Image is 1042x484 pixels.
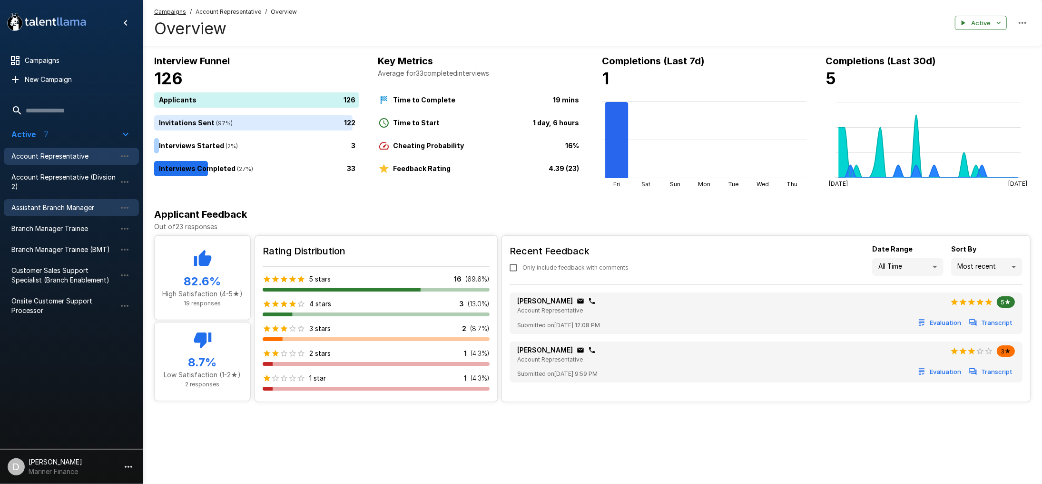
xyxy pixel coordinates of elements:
b: Time to Start [393,119,440,127]
tspan: Tue [728,181,739,188]
p: 2 [462,324,466,333]
tspan: Fri [613,181,620,188]
span: Only include feedback with comments [522,263,629,272]
p: 3 [459,299,464,309]
p: ( 8.7 %) [470,324,490,333]
button: Transcript [967,364,1015,379]
div: Click to copy [588,297,596,305]
span: Account Representative [196,7,261,17]
span: Submitted on [DATE] 12:08 PM [517,321,600,330]
p: ( 4.3 %) [471,349,490,358]
h6: Recent Feedback [510,243,636,259]
tspan: Mon [698,181,710,188]
b: Feedback Rating [393,164,451,172]
span: 3★ [997,347,1015,355]
button: Transcript [967,315,1015,330]
tspan: [DATE] [829,180,848,187]
span: Submitted on [DATE] 9:59 PM [517,369,598,379]
b: Interview Funnel [154,55,230,67]
span: 2 responses [186,381,220,388]
b: 19 mins [553,96,579,104]
div: All Time [872,258,944,276]
p: [PERSON_NAME] [517,345,573,355]
span: 5★ [997,298,1015,306]
p: 1 [464,349,467,358]
button: Evaluation [916,364,963,379]
p: 4 stars [309,299,331,309]
div: Click to copy [588,346,596,354]
span: / [190,7,192,17]
p: 1 [464,373,467,383]
b: 5 [826,69,836,88]
p: 3 stars [309,324,331,333]
p: ( 69.6 %) [465,274,490,284]
p: Out of 23 responses [154,222,1031,232]
p: 1 star [309,373,326,383]
span: 19 responses [184,300,221,307]
b: Completions (Last 30d) [826,55,936,67]
tspan: Sat [641,181,650,188]
b: Sort By [951,245,976,253]
b: 126 [154,69,183,88]
p: 3 [352,141,356,151]
span: / [265,7,267,17]
b: Completions (Last 7d) [602,55,705,67]
span: Overview [271,7,297,17]
p: ( 4.3 %) [471,373,490,383]
p: ( 13.0 %) [468,299,490,309]
p: 33 [347,163,356,173]
span: Account Representative [517,307,583,314]
p: [PERSON_NAME] [517,296,573,306]
p: Low Satisfaction (1-2★) [162,370,243,380]
tspan: [DATE] [1008,180,1027,187]
b: Cheating Probability [393,141,464,150]
b: 1 day, 6 hours [533,119,579,127]
p: High Satisfaction (4-5★) [162,289,243,299]
p: 2 stars [309,349,331,358]
p: 122 [344,118,356,128]
p: Average for 33 completed interviews [378,69,583,78]
b: Key Metrics [378,55,433,67]
b: 16% [565,141,579,150]
h6: Rating Distribution [263,243,490,259]
b: 1 [602,69,609,88]
b: 4.39 (23) [549,164,579,172]
button: Evaluation [916,315,963,330]
b: Date Range [872,245,913,253]
b: Applicant Feedback [154,209,247,220]
tspan: Wed [757,181,769,188]
div: Click to copy [577,297,584,305]
button: Active [955,16,1007,30]
h5: 82.6 % [162,274,243,289]
span: Account Representative [517,356,583,363]
p: 16 [454,274,462,284]
p: 126 [344,95,356,105]
h5: 8.7 % [162,355,243,370]
b: Time to Complete [393,96,456,104]
tspan: Sun [670,181,680,188]
h4: Overview [154,19,297,39]
div: Most recent [951,258,1022,276]
div: Click to copy [577,346,584,354]
p: 5 stars [309,274,331,284]
tspan: Thu [786,181,797,188]
u: Campaigns [154,8,186,15]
